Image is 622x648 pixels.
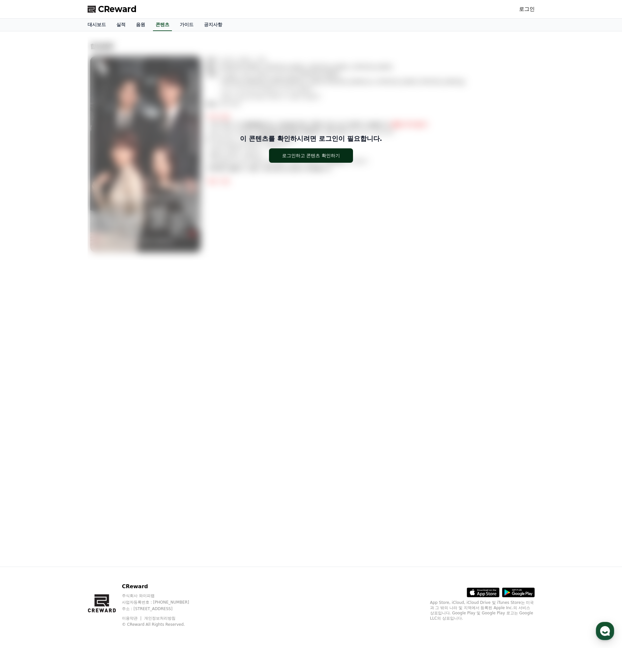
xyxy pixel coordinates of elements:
[240,134,382,143] p: 이 콘텐츠를 확인하시려면 로그인이 필요합니다.
[144,616,176,621] a: 개인정보처리방침
[122,593,202,598] p: 주식회사 와이피랩
[2,207,43,224] a: 홈
[88,4,137,14] a: CReward
[43,207,84,224] a: 대화
[153,19,172,31] a: 콘텐츠
[269,148,353,163] button: 로그인하고 콘텐츠 확인하기
[282,152,340,159] div: 로그인하고 콘텐츠 확인하기
[122,600,202,605] p: 사업자등록번호 : [PHONE_NUMBER]
[430,600,535,621] p: App Store, iCloud, iCloud Drive 및 iTunes Store는 미국과 그 밖의 나라 및 지역에서 등록된 Apple Inc.의 서비스 상표입니다. Goo...
[21,217,25,222] span: 홈
[122,583,202,590] p: CReward
[175,19,199,31] a: 가이드
[82,19,111,31] a: 대시보드
[519,5,535,13] a: 로그인
[60,217,68,223] span: 대화
[199,19,227,31] a: 공지사항
[131,19,150,31] a: 음원
[122,622,202,627] p: © CReward All Rights Reserved.
[84,207,126,224] a: 설정
[111,19,131,31] a: 실적
[101,217,109,222] span: 설정
[122,606,202,611] p: 주소 : [STREET_ADDRESS]
[98,4,137,14] span: CReward
[122,616,143,621] a: 이용약관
